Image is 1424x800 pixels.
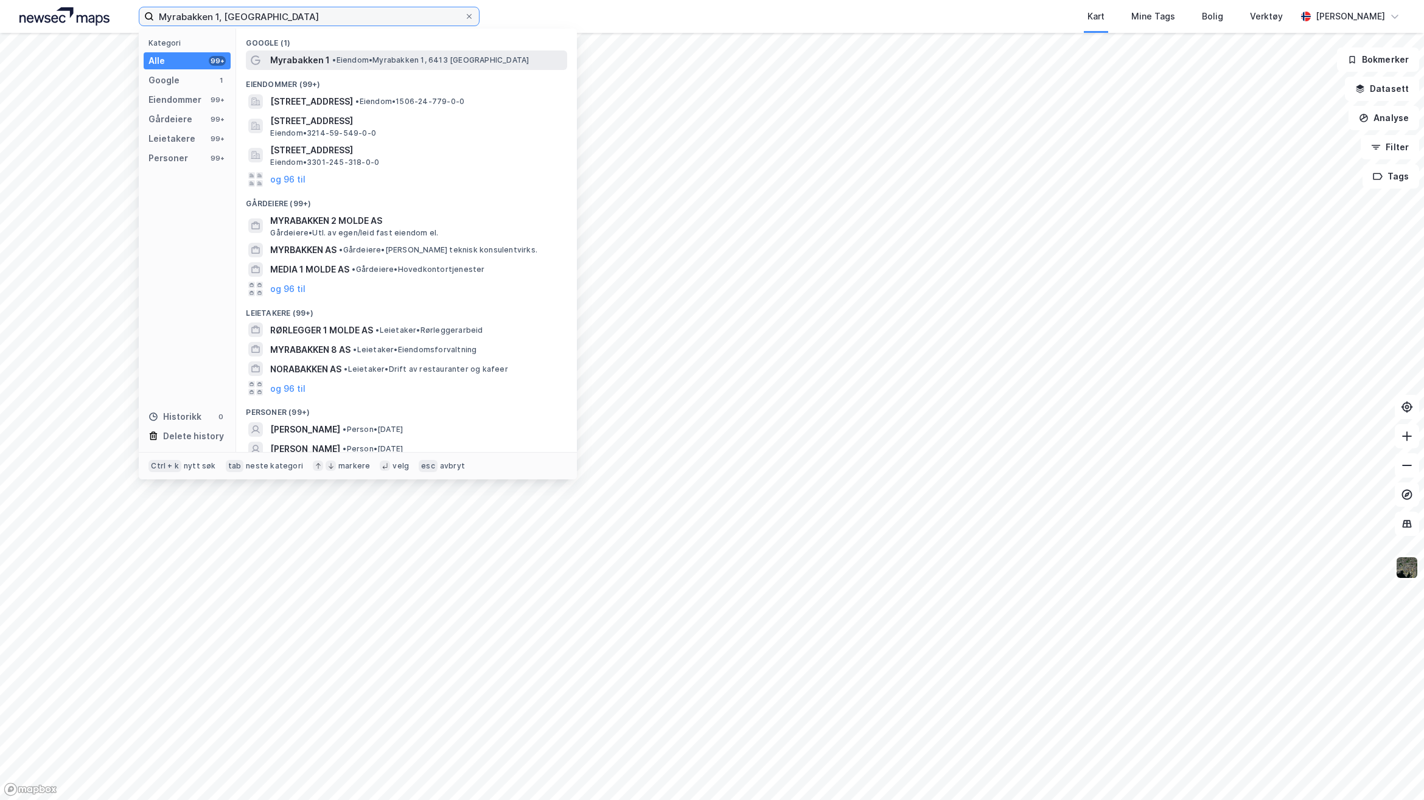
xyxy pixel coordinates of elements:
button: Datasett [1345,77,1419,101]
span: MYRBAKKEN AS [270,243,337,257]
a: Mapbox homepage [4,782,57,796]
button: og 96 til [270,172,305,187]
span: [STREET_ADDRESS] [270,114,562,128]
div: esc [419,460,438,472]
span: NORABAKKEN AS [270,362,341,377]
span: [STREET_ADDRESS] [270,94,353,109]
div: Delete history [163,429,224,443]
div: tab [226,460,244,472]
span: MYRABAKKEN 8 AS [270,343,351,357]
div: markere [338,461,370,471]
div: Historikk [148,409,201,424]
button: Bokmerker [1337,47,1419,72]
div: velg [393,461,409,471]
span: Eiendom • 1506-24-779-0-0 [355,97,464,106]
div: Gårdeiere (99+) [236,189,577,211]
div: Leietakere [148,131,195,146]
span: • [343,425,346,434]
div: neste kategori [246,461,303,471]
div: Kart [1087,9,1105,24]
div: Ctrl + k [148,460,181,472]
span: • [343,444,346,453]
div: Eiendommer (99+) [236,70,577,92]
div: Mine Tags [1131,9,1175,24]
span: [PERSON_NAME] [270,442,340,456]
div: Verktøy [1250,9,1283,24]
div: nytt søk [184,461,216,471]
div: Google (1) [236,29,577,50]
button: Filter [1361,135,1419,159]
div: 1 [216,75,226,85]
span: MYRABAKKEN 2 MOLDE AS [270,214,562,228]
span: RØRLEGGER 1 MOLDE AS [270,323,373,338]
button: og 96 til [270,282,305,296]
div: 0 [216,412,226,422]
span: Person • [DATE] [343,425,403,434]
div: 99+ [209,153,226,163]
span: • [332,55,336,64]
span: • [344,364,347,374]
span: Myrabakken 1 [270,53,330,68]
span: Eiendom • 3301-245-318-0-0 [270,158,379,167]
div: Eiendommer [148,92,201,107]
div: 99+ [209,95,226,105]
div: 99+ [209,114,226,124]
button: og 96 til [270,381,305,395]
span: • [375,325,379,335]
div: 99+ [209,56,226,66]
input: Søk på adresse, matrikkel, gårdeiere, leietakere eller personer [154,7,464,26]
span: Gårdeiere • [PERSON_NAME] teknisk konsulentvirks. [339,245,537,255]
span: MEDIA 1 MOLDE AS [270,262,349,277]
span: Eiendom • Myrabakken 1, 6413 [GEOGRAPHIC_DATA] [332,55,529,65]
img: logo.a4113a55bc3d86da70a041830d287a7e.svg [19,7,110,26]
div: [PERSON_NAME] [1316,9,1385,24]
span: Person • [DATE] [343,444,403,454]
div: Kontrollprogram for chat [1363,742,1424,800]
div: Personer [148,151,188,165]
div: Gårdeiere [148,112,192,127]
span: Gårdeiere • Hovedkontortjenester [352,265,484,274]
div: Leietakere (99+) [236,299,577,321]
div: avbryt [440,461,465,471]
div: Bolig [1202,9,1223,24]
span: Leietaker • Eiendomsforvaltning [353,345,476,355]
span: • [355,97,359,106]
div: 99+ [209,134,226,144]
span: Leietaker • Rørleggerarbeid [375,325,483,335]
button: Tags [1363,164,1419,189]
div: Kategori [148,38,231,47]
button: Analyse [1349,106,1419,130]
div: Personer (99+) [236,398,577,420]
span: [PERSON_NAME] [270,422,340,437]
div: Alle [148,54,165,68]
span: • [352,265,355,274]
iframe: Chat Widget [1363,742,1424,800]
span: Gårdeiere • Utl. av egen/leid fast eiendom el. [270,228,438,238]
span: Leietaker • Drift av restauranter og kafeer [344,364,508,374]
img: 9k= [1395,556,1419,579]
span: • [353,345,357,354]
span: Eiendom • 3214-59-549-0-0 [270,128,376,138]
div: Google [148,73,180,88]
span: [STREET_ADDRESS] [270,143,562,158]
span: • [339,245,343,254]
